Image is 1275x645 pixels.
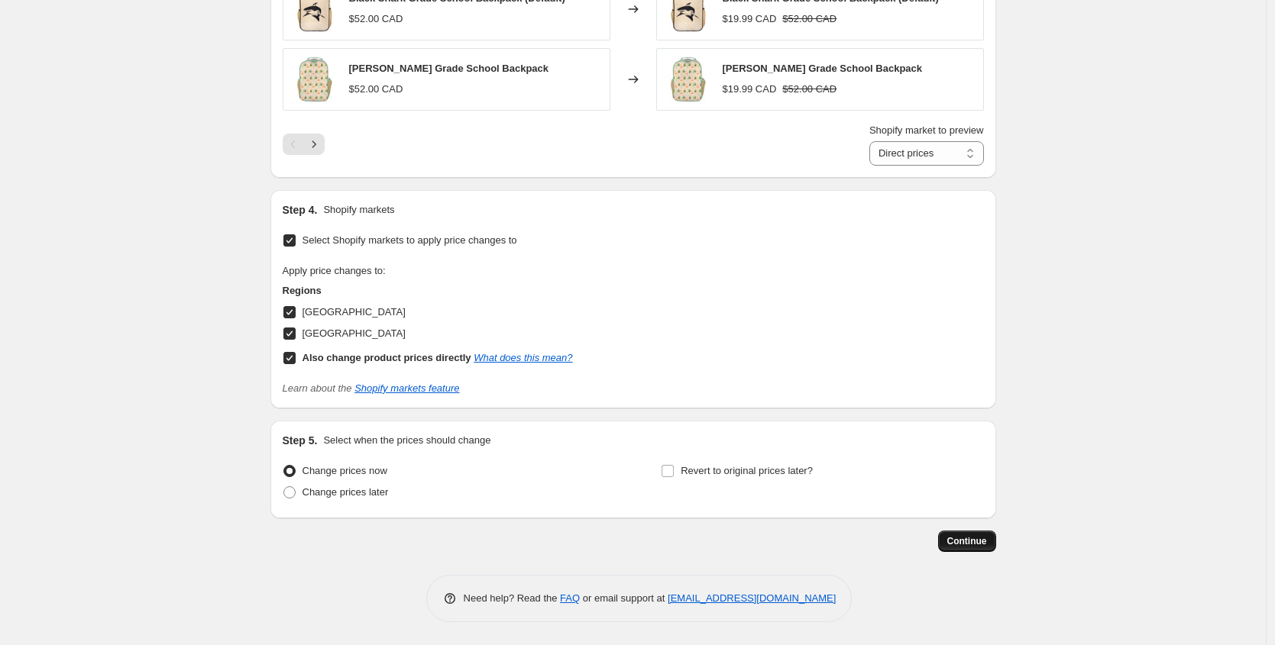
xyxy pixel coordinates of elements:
[349,83,403,95] span: $52.00 CAD
[283,265,386,276] span: Apply price changes to:
[782,13,837,24] span: $52.00 CAD
[303,134,325,155] button: Next
[464,592,561,604] span: Need help? Read the
[283,134,325,155] nav: Pagination
[323,433,490,448] p: Select when the prices should change
[283,283,573,298] h3: Regions
[782,83,837,95] span: $52.00 CAD
[349,63,549,74] span: [PERSON_NAME] Grade School Backpack
[580,592,668,604] span: or email support at
[303,306,406,318] span: [GEOGRAPHIC_DATA]
[474,352,572,363] a: What does this mean?
[303,465,387,476] span: Change prices now
[947,535,987,547] span: Continue
[723,83,777,95] span: $19.99 CAD
[349,13,403,24] span: $52.00 CAD
[668,592,836,604] a: [EMAIL_ADDRESS][DOMAIN_NAME]
[303,327,406,339] span: [GEOGRAPHIC_DATA]
[303,486,389,498] span: Change prices later
[723,13,777,24] span: $19.99 CAD
[303,352,471,363] b: Also change product prices directly
[723,63,923,74] span: [PERSON_NAME] Grade School Backpack
[869,124,984,136] span: Shopify market to preview
[665,56,710,102] img: gb-olfo-ru_front_80x.jpg
[303,234,517,246] span: Select Shopify markets to apply price changes to
[560,592,580,604] a: FAQ
[354,382,459,394] a: Shopify markets feature
[938,531,996,552] button: Continue
[283,382,460,394] i: Learn about the
[291,56,337,102] img: gb-olfo-ru_front_80x.jpg
[681,465,813,476] span: Revert to original prices later?
[323,202,394,218] p: Shopify markets
[283,433,318,448] h2: Step 5.
[283,202,318,218] h2: Step 4.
